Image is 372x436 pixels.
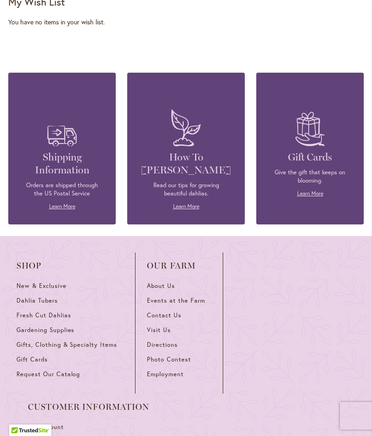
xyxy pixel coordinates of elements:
p: Read our tips for growing beautiful dahlias. [141,181,231,198]
span: Photo Contest [147,356,191,363]
span: Customer Information [28,402,150,412]
iframe: Launch Accessibility Center [7,403,33,429]
h4: Shipping Information [22,151,102,177]
a: Learn More [297,190,323,197]
span: Contact Us [147,311,181,319]
span: Gift Cards [17,356,48,363]
span: About Us [147,282,175,290]
a: Learn More [49,203,75,210]
span: Employment [147,370,184,378]
h4: Gift Cards [270,151,350,164]
h4: How To [PERSON_NAME] [141,151,231,177]
span: Fresh Cut Dahlias [17,311,71,319]
span: Gardening Supplies [17,326,74,334]
a: Learn More [173,203,199,210]
span: Gifts, Clothing & Specialty Items [17,341,117,349]
span: Our Farm [147,261,211,270]
span: New & Exclusive [17,282,67,290]
div: You have no items in your wish list. [8,17,364,27]
p: Give the gift that keeps on blooming. [270,168,350,185]
span: Directions [147,341,178,349]
span: Request Our Catalog [17,370,80,378]
span: My Account [28,423,64,431]
span: Shop [17,261,124,270]
p: Orders are shipped through the US Postal Service [22,181,102,198]
span: Events at the Farm [147,297,205,304]
span: Dahlia Tubers [17,297,58,304]
span: Visit Us [147,326,171,334]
